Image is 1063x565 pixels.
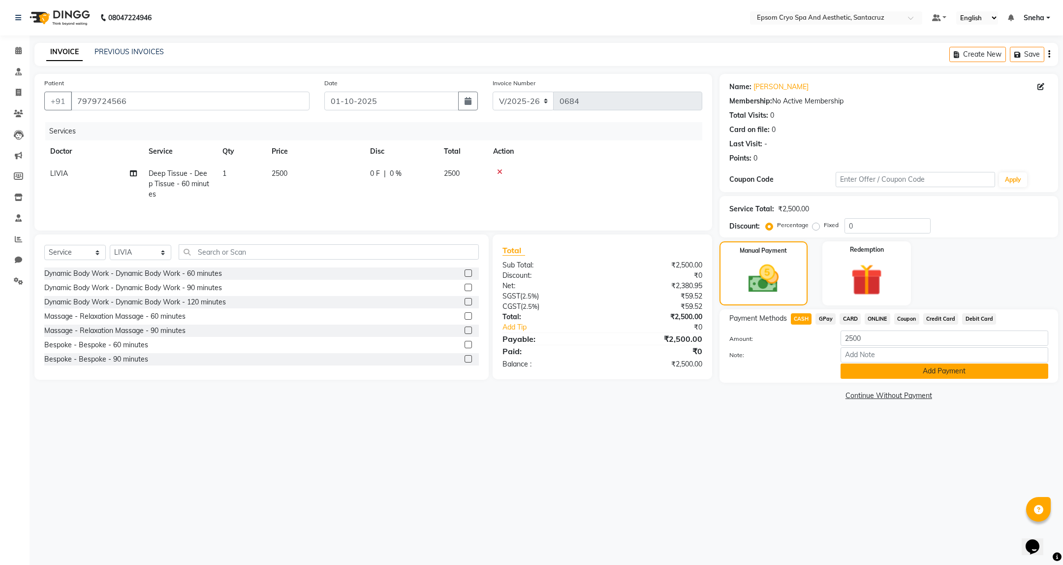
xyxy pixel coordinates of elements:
div: ₹2,500.00 [602,333,710,345]
th: Action [487,140,702,163]
label: Note: [722,351,833,360]
div: Service Total: [729,204,774,214]
span: LIVIA [50,169,68,178]
button: Create New [949,47,1006,62]
span: | [384,168,386,179]
label: Fixed [824,221,839,230]
span: Deep Tissue - Deep Tissue - 60 minutes [149,169,209,199]
span: Payment Methods [729,313,787,324]
div: Balance : [495,359,602,369]
div: Dynamic Body Work - Dynamic Body Work - 90 minutes [44,283,222,293]
div: Services [45,122,710,140]
th: Qty [217,140,266,163]
div: Dynamic Body Work - Dynamic Body Work - 60 minutes [44,268,222,279]
div: Sub Total: [495,260,602,270]
div: Membership: [729,96,772,106]
th: Service [143,140,217,163]
div: ₹2,500.00 [602,312,710,322]
button: Save [1010,47,1044,62]
th: Total [438,140,487,163]
div: Net: [495,281,602,291]
button: Add Payment [841,364,1048,379]
iframe: chat widget [1022,526,1053,555]
span: CASH [791,313,812,325]
span: 2.5% [522,292,537,300]
span: 0 % [390,168,402,179]
div: ₹2,500.00 [602,359,710,369]
div: 0 [753,153,757,164]
input: Search by Name/Mobile/Email/Code [71,92,310,110]
div: Bespoke - Bespoke - 60 minutes [44,340,148,350]
div: Dynamic Body Work - Dynamic Body Work - 120 minutes [44,297,226,307]
div: - [764,139,767,149]
span: Total [502,245,525,256]
div: ₹2,380.95 [602,281,710,291]
div: 0 [772,125,776,135]
div: 0 [770,110,774,121]
label: Redemption [850,245,884,254]
span: CGST [502,302,521,311]
span: SGST [502,292,520,300]
button: Apply [999,172,1027,187]
div: Name: [729,82,751,92]
button: +91 [44,92,72,110]
b: 08047224946 [108,4,152,32]
div: ₹59.52 [602,301,710,312]
span: 0 F [370,168,380,179]
a: [PERSON_NAME] [753,82,809,92]
div: Discount: [495,270,602,281]
input: Amount [841,331,1048,346]
div: Total Visits: [729,110,768,121]
th: Disc [364,140,438,163]
div: Massage - Relaxation Massage - 60 minutes [44,311,186,322]
span: 2500 [444,169,460,178]
label: Invoice Number [493,79,535,88]
span: Credit Card [923,313,959,325]
a: Continue Without Payment [721,391,1056,401]
div: ₹2,500.00 [778,204,809,214]
img: _cash.svg [739,261,789,297]
input: Search or Scan [179,244,478,260]
div: Points: [729,153,751,164]
span: 1 [222,169,226,178]
div: Paid: [495,345,602,357]
input: Enter Offer / Coupon Code [836,172,995,187]
a: Add Tip [495,322,620,332]
div: ₹0 [602,345,710,357]
span: GPay [815,313,836,325]
span: ONLINE [865,313,890,325]
span: Coupon [894,313,919,325]
div: ( ) [495,301,602,312]
div: Card on file: [729,125,770,135]
div: Coupon Code [729,174,836,185]
label: Amount: [722,334,833,343]
label: Patient [44,79,64,88]
label: Percentage [777,221,809,230]
div: Last Visit: [729,139,762,149]
span: 2500 [272,169,287,178]
span: Sneha [1024,13,1044,23]
div: ₹0 [602,270,710,281]
div: ₹0 [620,322,710,332]
span: Debit Card [962,313,996,325]
div: Payable: [495,333,602,345]
span: 2.5% [523,302,537,310]
div: ₹59.52 [602,291,710,301]
label: Date [324,79,338,88]
div: ( ) [495,291,602,301]
label: Manual Payment [740,246,787,255]
div: Discount: [729,221,760,232]
a: PREVIOUS INVOICES [94,47,164,56]
a: INVOICE [46,43,83,61]
th: Doctor [44,140,143,163]
span: CARD [840,313,861,325]
div: Massage - Relaxation Massage - 90 minutes [44,326,186,336]
input: Add Note [841,347,1048,363]
div: Total: [495,312,602,322]
div: ₹2,500.00 [602,260,710,270]
div: No Active Membership [729,96,1048,106]
div: Bespoke - Bespoke - 90 minutes [44,354,148,365]
img: _gift.svg [841,260,893,299]
img: logo [25,4,93,32]
th: Price [266,140,364,163]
